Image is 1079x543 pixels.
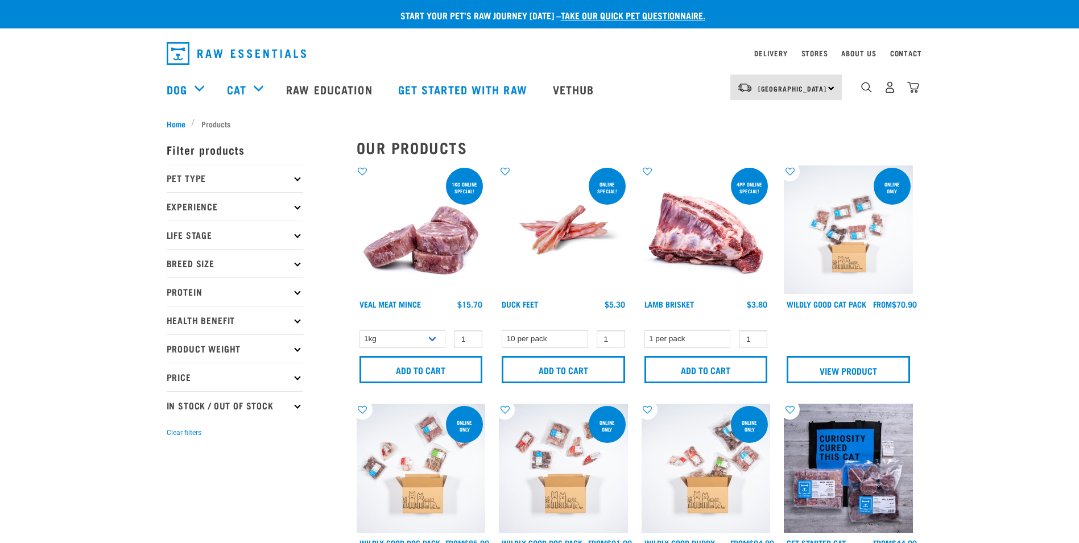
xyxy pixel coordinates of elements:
[167,118,192,130] a: Home
[644,302,694,306] a: Lamb Brisket
[589,414,626,438] div: Online Only
[739,330,767,348] input: 1
[167,192,303,221] p: Experience
[502,302,538,306] a: Duck Feet
[167,249,303,277] p: Breed Size
[167,277,303,306] p: Protein
[801,51,828,55] a: Stores
[731,176,768,200] div: 4pp online special!
[167,221,303,249] p: Life Stage
[167,306,303,334] p: Health Benefit
[787,302,866,306] a: Wildly Good Cat Pack
[357,404,486,533] img: Dog 0 2sec
[167,135,303,164] p: Filter products
[737,82,753,93] img: van-moving.png
[747,300,767,309] div: $3.80
[457,300,482,309] div: $15.70
[275,67,386,112] a: Raw Education
[499,165,628,295] img: Raw Essentials Duck Feet Raw Meaty Bones For Dogs
[167,81,187,98] a: Dog
[167,391,303,420] p: In Stock / Out Of Stock
[359,302,421,306] a: Veal Meat Mince
[167,428,201,438] button: Clear filters
[167,118,185,130] span: Home
[158,38,922,69] nav: dropdown navigation
[642,165,771,295] img: 1240 Lamb Brisket Pieces 01
[167,334,303,363] p: Product Weight
[589,176,626,200] div: ONLINE SPECIAL!
[167,118,913,130] nav: breadcrumbs
[167,164,303,192] p: Pet Type
[874,176,911,200] div: ONLINE ONLY
[387,67,541,112] a: Get started with Raw
[167,363,303,391] p: Price
[642,404,771,533] img: Puppy 0 2sec
[167,42,306,65] img: Raw Essentials Logo
[784,165,913,295] img: Cat 0 2sec
[884,81,896,93] img: user.png
[784,404,913,533] img: Assortment Of Raw Essential Products For Cats Including, Blue And Black Tote Bag With "Curiosity ...
[841,51,876,55] a: About Us
[446,176,483,200] div: 1kg online special!
[561,13,705,18] a: take our quick pet questionnaire.
[873,302,892,306] span: FROM
[357,165,486,295] img: 1160 Veal Meat Mince Medallions 01
[357,139,913,156] h2: Our Products
[754,51,787,55] a: Delivery
[502,356,625,383] input: Add to cart
[227,81,246,98] a: Cat
[541,67,609,112] a: Vethub
[861,82,872,93] img: home-icon-1@2x.png
[873,300,917,309] div: $70.90
[731,414,768,438] div: Online Only
[359,356,483,383] input: Add to cart
[446,414,483,438] div: Online Only
[758,86,827,90] span: [GEOGRAPHIC_DATA]
[644,356,768,383] input: Add to cart
[787,356,910,383] a: View Product
[605,300,625,309] div: $5.30
[597,330,625,348] input: 1
[454,330,482,348] input: 1
[499,404,628,533] img: Dog Novel 0 2sec
[907,81,919,93] img: home-icon@2x.png
[890,51,922,55] a: Contact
